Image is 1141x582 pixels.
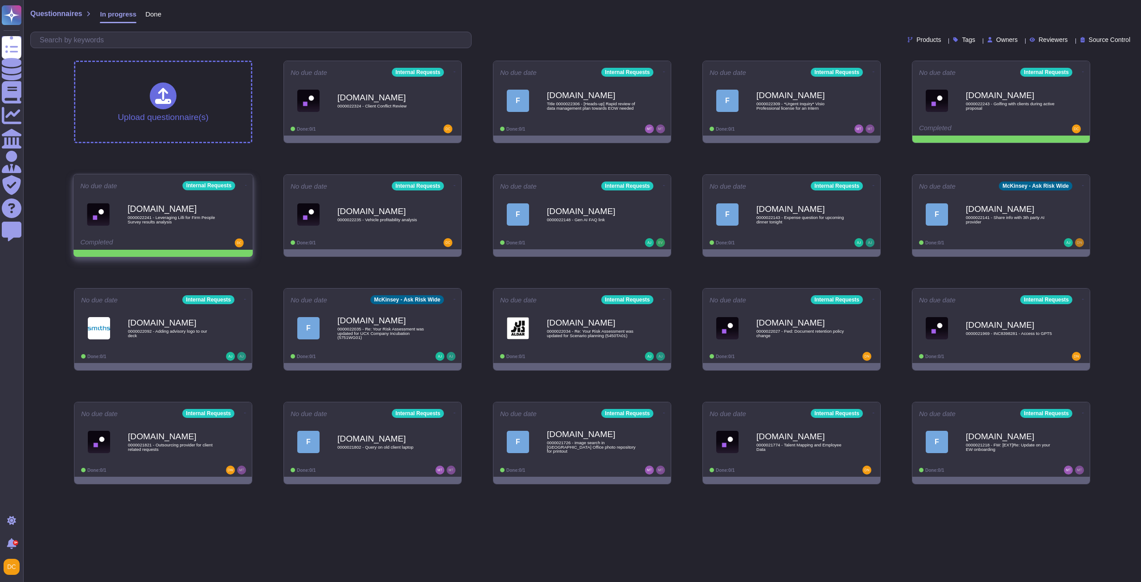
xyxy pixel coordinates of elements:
div: Internal Requests [601,295,653,304]
input: Search by keywords [35,32,471,48]
img: Logo [926,90,948,112]
span: 0000021726 - image search in [GEOGRAPHIC_DATA] Office photo repository for printout [547,441,636,454]
span: Done: 0/1 [297,354,316,359]
img: user [237,352,246,361]
div: Internal Requests [811,295,863,304]
span: No due date [81,410,118,417]
img: user [1072,352,1081,361]
img: Logo [507,317,529,339]
span: Done: 0/1 [297,127,316,132]
div: McKinsey - Ask Risk Wide [370,295,444,304]
img: user [645,466,654,475]
span: Done: 0/1 [925,354,944,359]
span: 0000021774 - Talent Mapping and Employee Data [756,443,845,451]
div: F [297,317,320,339]
img: user [656,466,665,475]
img: user [854,238,863,247]
img: user [1075,238,1084,247]
span: No due date [80,182,117,189]
span: Done: 0/1 [716,354,735,359]
span: No due date [500,69,537,76]
span: Done: 0/1 [716,240,735,245]
span: 0000022235 - Vehicle profitability analysis [337,218,427,222]
span: No due date [81,297,118,303]
span: 0000021802 - Query on old client laptop [337,445,427,450]
img: Logo [88,317,110,339]
span: Done: 0/1 [506,354,525,359]
span: 0000022092 - Adding advisory logo to our deck [128,329,217,338]
b: [DOMAIN_NAME] [756,318,845,327]
img: Logo [926,317,948,339]
img: user [1075,466,1084,475]
span: No due date [500,410,537,417]
div: F [297,431,320,453]
img: user [656,352,665,361]
span: Products [916,37,941,43]
span: Done: 0/1 [87,468,106,473]
img: user [1064,238,1073,247]
img: user [226,466,235,475]
img: Logo [88,431,110,453]
img: user [645,238,654,247]
div: 9+ [13,540,18,545]
img: user [862,466,871,475]
span: 0000022148 - Gen AI FAQ link [547,218,636,222]
img: user [854,124,863,133]
span: Source Control [1089,37,1130,43]
div: Internal Requests [1020,295,1072,304]
span: Owners [996,37,1018,43]
span: No due date [291,410,327,417]
img: user [235,239,244,248]
span: Done: 0/1 [716,127,735,132]
div: Internal Requests [183,181,235,190]
span: Title 0000022306 - [Heads-up] Rapid review of data management plan towards EOW needed [547,102,636,110]
b: [DOMAIN_NAME] [756,205,845,213]
span: No due date [500,297,537,303]
img: user [1064,466,1073,475]
span: Done [145,11,161,17]
img: user [226,352,235,361]
div: F [507,203,529,226]
div: Internal Requests [811,409,863,418]
img: user [435,352,444,361]
div: Internal Requests [392,68,444,77]
span: No due date [500,183,537,190]
span: No due date [710,183,746,190]
b: [DOMAIN_NAME] [337,434,427,443]
b: [DOMAIN_NAME] [966,321,1055,329]
span: No due date [710,297,746,303]
div: McKinsey - Ask Risk Wide [999,182,1072,190]
span: 0000022143 - Expense question for upcoming dinner tonight [756,215,845,224]
span: 0000022027 - Fwd: Document retention policy change [756,329,845,338]
div: F [926,203,948,226]
img: user [443,124,452,133]
div: Completed [80,239,191,248]
div: Internal Requests [601,409,653,418]
span: Done: 0/1 [297,240,316,245]
button: user [2,557,26,577]
span: No due date [710,410,746,417]
b: [DOMAIN_NAME] [547,318,636,327]
div: Internal Requests [392,182,444,190]
span: Reviewers [1038,37,1067,43]
span: Done: 0/1 [87,354,106,359]
div: Internal Requests [1020,68,1072,77]
img: user [447,352,456,361]
span: No due date [919,183,956,190]
img: user [862,352,871,361]
div: Internal Requests [392,409,444,418]
img: user [237,466,246,475]
b: [DOMAIN_NAME] [547,207,636,215]
span: 0000022034 - Re: Your Risk Assessment was updated for Scenario planning (5450TA01) [547,329,636,338]
span: Done: 0/1 [506,468,525,473]
img: Logo [297,203,320,226]
span: 0000022035 - Re: Your Risk Assessment was updated for UCX Company Incubation (5751WG01) [337,327,427,340]
b: [DOMAIN_NAME] [966,91,1055,99]
div: F [716,90,739,112]
span: Tags [962,37,975,43]
img: user [645,124,654,133]
span: 0000022241 - Leveraging Lilli for Firm People Survey results analysis [127,215,218,224]
div: F [507,90,529,112]
span: No due date [291,183,327,190]
b: [DOMAIN_NAME] [966,432,1055,441]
